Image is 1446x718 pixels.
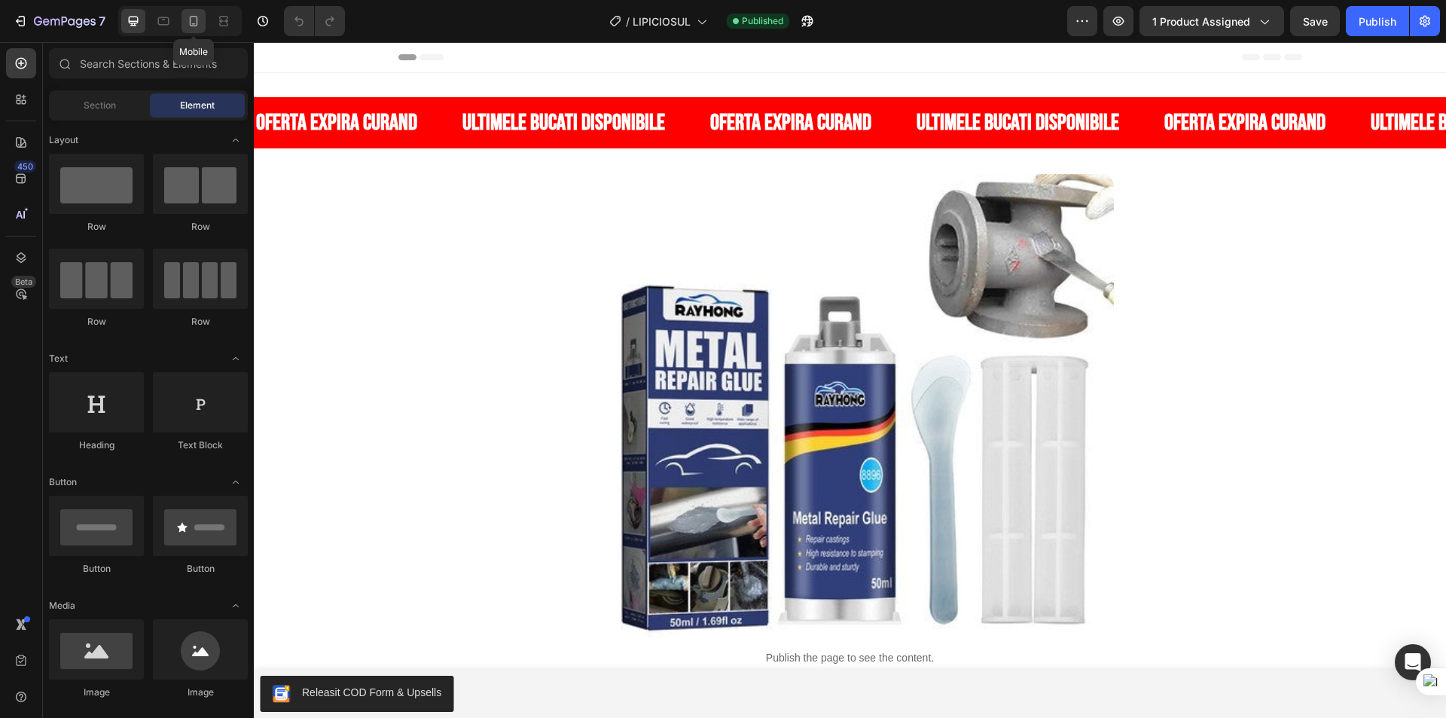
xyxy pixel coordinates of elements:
span: Save [1303,15,1328,28]
div: Text Block [153,438,248,452]
div: Row [153,315,248,328]
button: 1 product assigned [1139,6,1284,36]
p: 7 [99,12,105,30]
span: Text [49,352,68,365]
span: Toggle open [224,347,248,371]
button: 7 [6,6,112,36]
span: Layout [49,133,78,147]
span: Element [180,99,215,112]
span: Section [84,99,116,112]
button: Save [1290,6,1340,36]
div: Publish [1359,14,1396,29]
div: Row [49,220,144,234]
input: Search Sections & Elements [49,48,248,78]
div: Row [153,220,248,234]
span: Toggle open [224,128,248,152]
span: Toggle open [224,594,248,618]
div: Heading [49,438,144,452]
div: Undo/Redo [284,6,345,36]
span: / [626,14,630,29]
p: Publish the page to see the content. [145,608,1048,624]
p: OFERTA EXPIRA CURAND [911,72,1072,90]
div: Open Intercom Messenger [1395,644,1431,680]
div: 450 [14,160,36,173]
p: ULTIMELE BUCATI DISPONIBILE [1117,72,1319,90]
span: Toggle open [224,470,248,494]
span: LIPICIOSUL [633,14,691,29]
span: Media [49,599,75,613]
span: Button [49,475,77,489]
iframe: Design area [254,42,1446,718]
div: Beta [11,276,36,288]
span: 1 product assigned [1152,14,1250,29]
p: OFERTA EXPIRA CURAND [456,72,618,90]
div: Image [49,686,144,699]
button: Publish [1346,6,1409,36]
p: ULTIMELE BUCATI DISPONIBILE [663,72,865,90]
div: Button [153,562,248,576]
div: Row [49,315,144,328]
a: LIPICIUL LIPIMAX [333,132,860,596]
div: Button [49,562,144,576]
div: Image [153,686,248,699]
span: Published [742,14,783,28]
